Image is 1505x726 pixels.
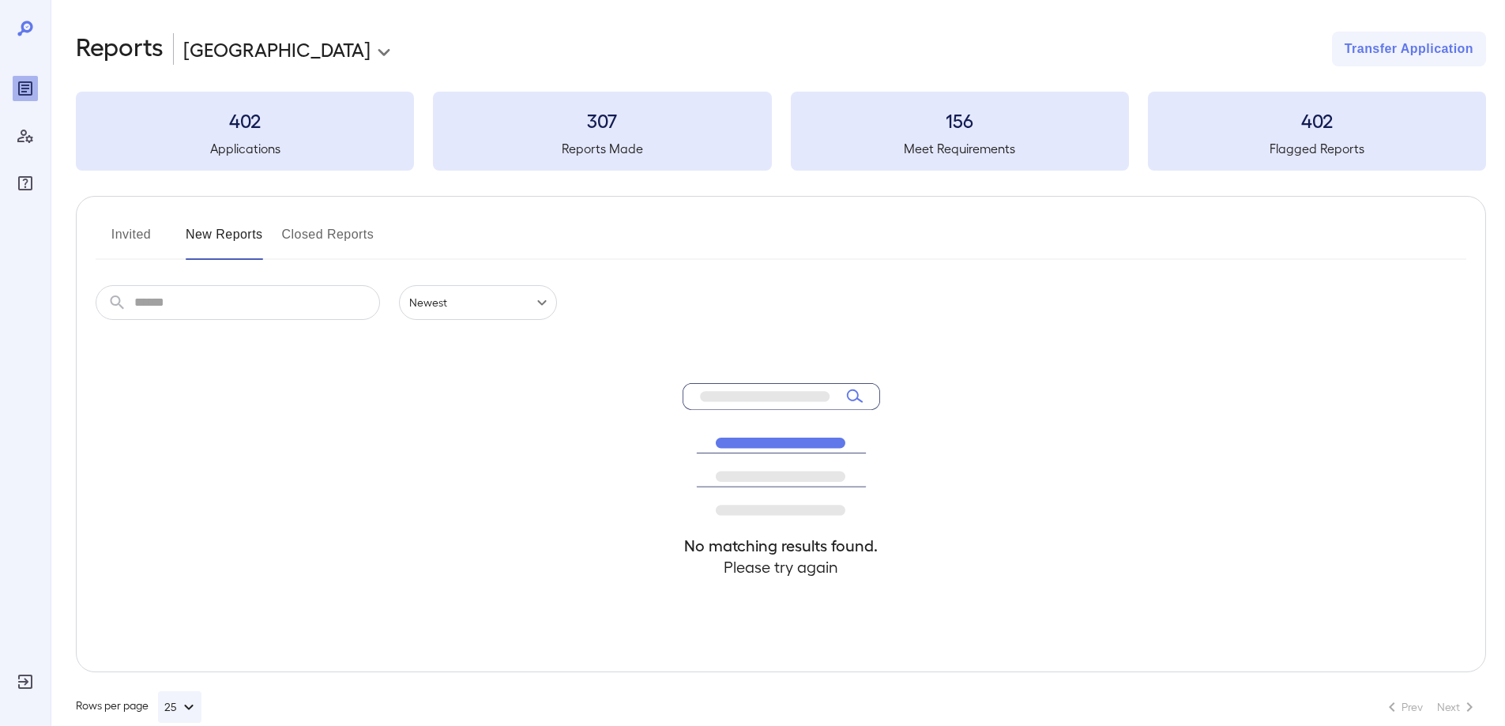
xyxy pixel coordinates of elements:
h5: Flagged Reports [1148,139,1486,158]
button: Invited [96,222,167,260]
div: Rows per page [76,691,201,723]
h2: Reports [76,32,164,66]
button: 25 [158,691,201,723]
h3: 307 [433,107,771,133]
div: FAQ [13,171,38,196]
div: Log Out [13,669,38,694]
div: Reports [13,76,38,101]
div: Newest [399,285,557,320]
h4: Please try again [683,556,880,577]
button: Transfer Application [1332,32,1486,66]
h5: Applications [76,139,414,158]
h3: 402 [76,107,414,133]
div: Manage Users [13,123,38,149]
h3: 402 [1148,107,1486,133]
h5: Reports Made [433,139,771,158]
button: Closed Reports [282,222,374,260]
button: New Reports [186,222,263,260]
h4: No matching results found. [683,535,880,556]
summary: 402Applications307Reports Made156Meet Requirements402Flagged Reports [76,92,1486,171]
h3: 156 [791,107,1129,133]
h5: Meet Requirements [791,139,1129,158]
nav: pagination navigation [1375,694,1486,720]
p: [GEOGRAPHIC_DATA] [183,36,371,62]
